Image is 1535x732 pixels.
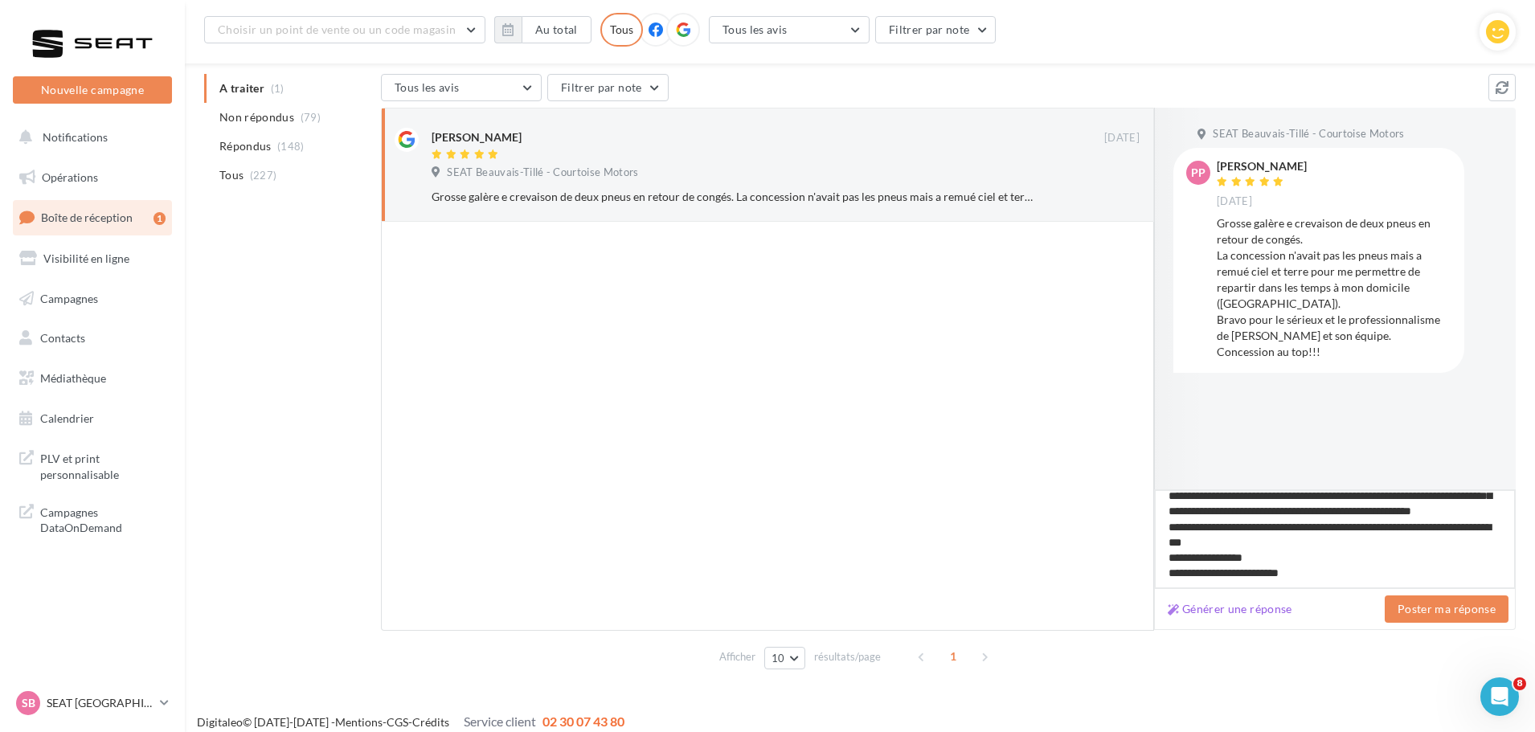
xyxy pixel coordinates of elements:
span: Afficher [719,649,755,665]
span: 10 [772,652,785,665]
a: Contacts [10,321,175,355]
button: Tous les avis [381,74,542,101]
div: Grosse galère e crevaison de deux pneus en retour de congés. La concession n'avait pas les pneus ... [432,189,1035,205]
button: Notifications [10,121,169,154]
span: PLV et print personnalisable [40,448,166,482]
span: (79) [301,111,321,124]
span: Service client [464,714,536,729]
button: Filtrer par note [547,74,669,101]
button: Choisir un point de vente ou un code magasin [204,16,485,43]
span: © [DATE]-[DATE] - - - [197,715,624,729]
span: Choisir un point de vente ou un code magasin [218,22,456,36]
span: (227) [250,169,277,182]
span: Campagnes DataOnDemand [40,501,166,536]
button: Filtrer par note [875,16,997,43]
span: (148) [277,140,305,153]
span: Campagnes [40,291,98,305]
a: SB SEAT [GEOGRAPHIC_DATA] [13,688,172,718]
button: Tous les avis [709,16,870,43]
a: Campagnes [10,282,175,316]
button: Au total [522,16,591,43]
div: Tous [600,13,643,47]
a: Médiathèque [10,362,175,395]
a: Mentions [335,715,383,729]
span: Opérations [42,170,98,184]
span: Contacts [40,331,85,345]
span: Boîte de réception [41,211,133,224]
a: Boîte de réception1 [10,200,175,235]
button: Au total [494,16,591,43]
span: Non répondus [219,109,294,125]
div: Grosse galère e crevaison de deux pneus en retour de congés. La concession n'avait pas les pneus ... [1217,215,1451,360]
span: Médiathèque [40,371,106,385]
span: SEAT Beauvais-Tillé - Courtoise Motors [447,166,638,180]
span: [DATE] [1217,194,1252,209]
span: Visibilité en ligne [43,251,129,265]
iframe: Intercom live chat [1480,677,1519,716]
span: Tous [219,167,244,183]
span: 8 [1513,677,1526,690]
span: pp [1191,165,1205,181]
span: 02 30 07 43 80 [542,714,624,729]
span: résultats/page [814,649,881,665]
a: Crédits [412,715,449,729]
span: Calendrier [40,411,94,425]
a: Opérations [10,161,175,194]
a: CGS [387,715,408,729]
span: SEAT Beauvais-Tillé - Courtoise Motors [1213,127,1404,141]
span: Tous les avis [395,80,460,94]
button: Nouvelle campagne [13,76,172,104]
span: Tous les avis [722,22,788,36]
p: SEAT [GEOGRAPHIC_DATA] [47,695,153,711]
div: [PERSON_NAME] [1217,161,1307,172]
button: Générer une réponse [1161,599,1299,619]
a: Digitaleo [197,715,243,729]
span: 1 [940,644,966,669]
a: PLV et print personnalisable [10,441,175,489]
span: [DATE] [1104,131,1140,145]
span: Notifications [43,130,108,144]
div: [PERSON_NAME] [432,129,522,145]
a: Calendrier [10,402,175,436]
a: Campagnes DataOnDemand [10,495,175,542]
span: Répondus [219,138,272,154]
a: Visibilité en ligne [10,242,175,276]
button: Poster ma réponse [1385,595,1508,623]
div: 1 [153,212,166,225]
span: SB [22,695,35,711]
button: 10 [764,647,805,669]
